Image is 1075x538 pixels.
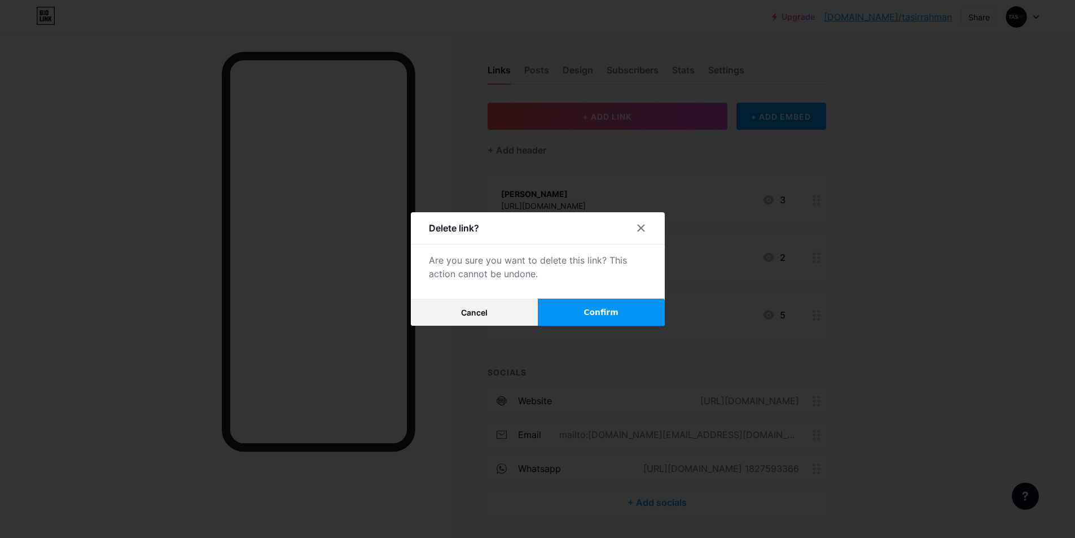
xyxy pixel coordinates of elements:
[429,253,647,281] div: Are you sure you want to delete this link? This action cannot be undone.
[538,299,665,326] button: Confirm
[411,299,538,326] button: Cancel
[583,307,618,318] span: Confirm
[429,221,479,235] div: Delete link?
[461,308,488,317] span: Cancel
